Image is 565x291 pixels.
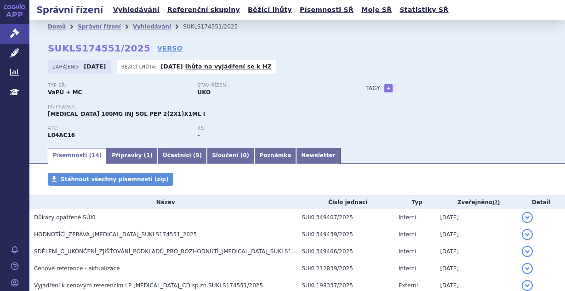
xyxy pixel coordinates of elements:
span: Cenové reference - aktualizace [34,265,120,272]
a: Vyhledávání [133,23,171,30]
span: HODNOTÍCÍ_ZPRÁVA_TREMFYA_SUKLS174551_2025 [34,231,197,238]
a: Písemnosti SŘ [297,4,356,16]
span: 14 [91,152,99,159]
button: detail [522,212,533,223]
h3: Tagy [365,83,380,94]
th: Zveřejněno [435,195,517,209]
a: lhůta na vyjádření se k HZ [185,63,272,70]
a: Správní řízení [78,23,121,30]
a: Poznámka [254,148,296,164]
p: Typ SŘ: [48,83,188,88]
p: ATC: [48,126,188,131]
td: SUKL349466/2025 [297,243,394,260]
a: Stáhnout všechny písemnosti (zip) [48,173,173,186]
button: detail [522,229,533,240]
span: Stáhnout všechny písemnosti (zip) [61,176,169,183]
p: Přípravek: [48,104,347,110]
p: Stav řízení: [198,83,338,88]
strong: [DATE] [84,63,106,70]
td: [DATE] [435,226,517,243]
h2: Správní řízení [29,3,110,16]
span: [MEDICAL_DATA] 100MG INJ SOL PEP 2(2X1)X1ML I [48,111,205,117]
span: 0 [243,152,246,159]
a: Písemnosti (14) [48,148,107,164]
a: Sloučení (0) [207,148,254,164]
td: [DATE] [435,243,517,260]
a: Moje SŘ [359,4,394,16]
a: Běžící lhůty [245,4,295,16]
strong: UKO [198,89,211,96]
td: SUKL349407/2025 [297,209,394,226]
strong: VaPÚ + MC [48,89,82,96]
button: detail [522,246,533,257]
a: + [384,84,393,92]
td: [DATE] [435,209,517,226]
p: RS: [198,126,338,131]
th: Detail [517,195,565,209]
a: Referenční skupiny [165,4,243,16]
th: Číslo jednací [297,195,394,209]
a: Účastníci (9) [158,148,207,164]
span: 1 [146,152,150,159]
strong: - [198,132,200,138]
span: Interní [399,231,417,238]
button: detail [522,263,533,274]
span: Externí [399,282,418,289]
span: Běžící lhůta: [121,63,159,70]
td: SUKL349439/2025 [297,226,394,243]
th: Typ [394,195,436,209]
span: Vyjádření k cenovým referencím LP TREMFYA_CD sp.zn.SUKLS174551/2025 [34,282,263,289]
td: [DATE] [435,260,517,277]
td: SUKL212839/2025 [297,260,394,277]
th: Název [29,195,297,209]
span: Interní [399,265,417,272]
strong: [DATE] [161,63,183,70]
button: detail [522,280,533,291]
span: SDĚLENÍ_O_UKONČENÍ_ZJIŠŤOVÁNÍ_PODKLADŮ_PRO_ROZHODNUTÍ_TREMFYA_SUKLS174551_2025 [34,248,326,255]
span: Interní [399,248,417,255]
abbr: (?) [492,200,500,206]
a: Newsletter [296,148,340,164]
strong: GUSELKUMAB [48,132,75,138]
a: Vyhledávání [110,4,162,16]
p: - [161,63,272,70]
strong: SUKLS174551/2025 [48,43,150,54]
li: SUKLS174551/2025 [183,20,250,34]
span: Důkazy opatřené SÚKL [34,214,97,221]
span: Interní [399,214,417,221]
a: Statistiky SŘ [397,4,451,16]
a: VERSO [157,44,183,53]
span: 9 [195,152,199,159]
a: Domů [48,23,66,30]
a: Přípravky (1) [107,148,158,164]
span: Zahájeno: [52,63,81,70]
